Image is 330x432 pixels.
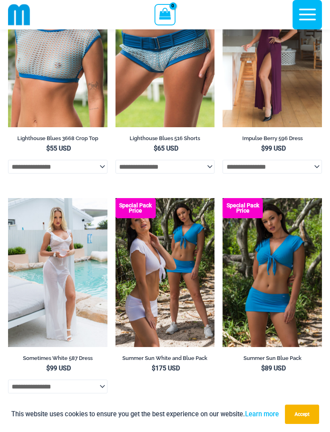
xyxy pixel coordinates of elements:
span: $ [261,364,265,372]
span: $ [46,364,50,372]
span: $ [154,145,157,152]
bdi: 55 USD [46,145,71,152]
bdi: 175 USD [152,364,180,372]
h2: Impulse Berry 596 Dress [223,135,322,142]
span: $ [152,364,155,372]
a: Sometimes White 587 Dress 08Sometimes White 587 Dress 09Sometimes White 587 Dress 09 [8,198,107,347]
a: View Shopping Cart, empty [155,4,175,25]
bdi: 99 USD [261,145,286,152]
bdi: 89 USD [261,364,286,372]
bdi: 65 USD [154,145,178,152]
a: Summer Sun White and Blue Pack [115,355,215,364]
a: Summer Sun Blue 9116 Top 522 Skirt 14 Summer Sun Blue 9116 Top 522 Skirt 04Summer Sun Blue 9116 T... [223,198,322,347]
a: Summer Sun White and Blue Pack Summer Sun Blue 9116 Top 522 Skirt 04Summer Sun Blue 9116 Top 522 ... [115,198,215,347]
a: Lighthouse Blues 3668 Crop Top [8,135,107,145]
h2: Lighthouse Blues 3668 Crop Top [8,135,107,142]
a: Lighthouse Blues 516 Shorts [115,135,215,145]
a: Impulse Berry 596 Dress [223,135,322,145]
h2: Summer Sun Blue Pack [223,355,322,362]
b: Special Pack Price [115,203,156,213]
h2: Lighthouse Blues 516 Shorts [115,135,215,142]
a: Summer Sun Blue Pack [223,355,322,364]
button: Accept [285,405,319,424]
img: Sometimes White 587 Dress 08 [8,198,107,347]
img: Summer Sun Blue 9116 Top 522 Skirt 14 [223,198,322,347]
p: This website uses cookies to ensure you get the best experience on our website. [11,409,279,420]
bdi: 99 USD [46,364,71,372]
h2: Summer Sun White and Blue Pack [115,355,215,362]
span: $ [261,145,265,152]
span: $ [46,145,50,152]
a: Learn more [245,410,279,418]
img: cropped mm emblem [8,4,30,26]
h2: Sometimes White 587 Dress [8,355,107,362]
b: Special Pack Price [223,203,263,213]
img: Summer Sun White and Blue Pack [115,198,215,347]
a: Sometimes White 587 Dress [8,355,107,364]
